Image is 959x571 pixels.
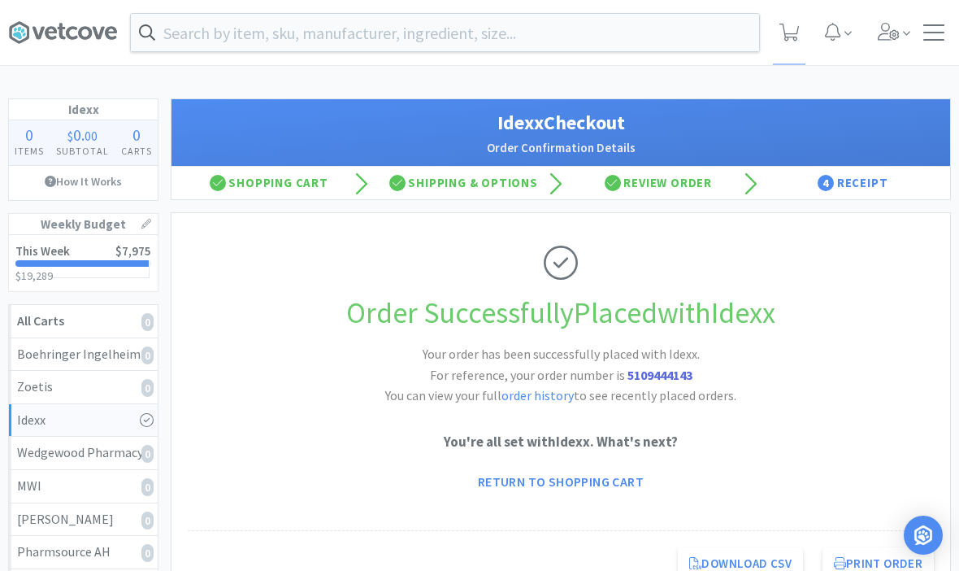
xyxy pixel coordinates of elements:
[367,167,562,199] div: Shipping & Options
[9,536,158,569] a: Pharmsource AH0
[17,476,150,497] div: MWI
[9,214,158,235] h1: Weekly Budget
[17,442,150,464] div: Wedgewood Pharmacy
[561,167,756,199] div: Review Order
[188,431,934,453] p: You're all set with Idexx . What's next?
[188,290,934,337] h1: Order Successfully Placed with Idexx
[141,544,154,562] i: 0
[9,503,158,537] a: [PERSON_NAME]0
[141,313,154,331] i: 0
[85,128,98,144] span: 00
[756,167,951,199] div: Receipt
[501,387,574,403] a: order history
[132,124,141,145] span: 0
[73,124,81,145] span: 0
[818,175,834,191] span: 4
[17,312,64,329] strong: All Carts
[67,128,73,144] span: $
[466,465,655,498] a: Return to Shopping Cart
[9,437,158,470] a: Wedgewood Pharmacy0
[9,143,50,159] h4: Items
[141,512,154,530] i: 0
[9,99,158,120] h1: Idexx
[17,410,150,431] div: Idexx
[17,542,150,563] div: Pharmsource AH
[430,367,692,383] span: For reference, your order number is
[17,509,150,530] div: [PERSON_NAME]
[9,338,158,372] a: Boehringer Ingelheim0
[131,14,759,51] input: Search by item, sku, manufacturer, ingredient, size...
[9,404,158,438] a: Idexx
[25,124,33,145] span: 0
[9,166,158,197] a: How It Works
[141,478,154,496] i: 0
[141,347,154,364] i: 0
[188,107,934,138] h1: Idexx Checkout
[50,127,115,143] div: .
[141,379,154,397] i: 0
[9,305,158,338] a: All Carts0
[141,445,154,463] i: 0
[9,470,158,503] a: MWI0
[904,516,943,555] div: Open Intercom Messenger
[15,268,53,283] span: $19,289
[15,245,70,257] h2: This Week
[17,377,150,398] div: Zoetis
[50,143,115,159] h4: Subtotal
[9,235,158,291] a: This Week$7,975$19,289
[115,243,151,259] span: $7,975
[9,371,158,404] a: Zoetis0
[17,344,150,365] div: Boehringer Ingelheim
[115,143,158,159] h4: Carts
[627,367,692,383] strong: 5109444143
[171,167,367,199] div: Shopping Cart
[188,138,934,158] h2: Order Confirmation Details
[317,344,805,407] h2: Your order has been successfully placed with Idexx. You can view your full to see recently placed...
